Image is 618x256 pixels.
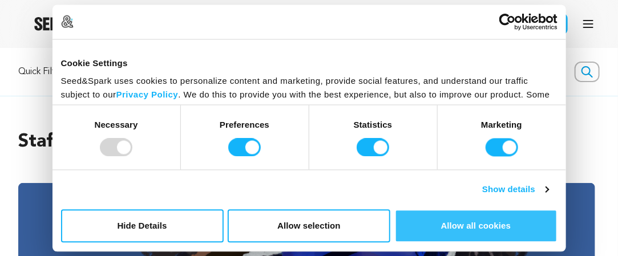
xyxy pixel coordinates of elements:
strong: Statistics [354,120,393,129]
img: logo [61,15,74,28]
h2: Staff Picks [18,128,600,156]
button: Hide Details [61,209,224,242]
a: Usercentrics Cookiebot - opens in a new window [458,13,558,30]
div: Seed&Spark uses cookies to personalize content and marketing, provide social features, and unders... [61,75,558,129]
button: Allow all cookies [395,209,558,242]
strong: Preferences [220,120,269,129]
button: Allow selection [228,209,390,242]
a: Show details [482,183,548,197]
a: Privacy Policy [116,90,179,100]
strong: Necessary [95,120,138,129]
strong: Marketing [481,120,522,129]
div: Cookie Settings [61,56,558,70]
a: Seed&Spark Homepage [34,17,124,31]
img: Seed&Spark Logo Dark Mode [34,17,124,31]
p: Quick Filter [18,65,63,79]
